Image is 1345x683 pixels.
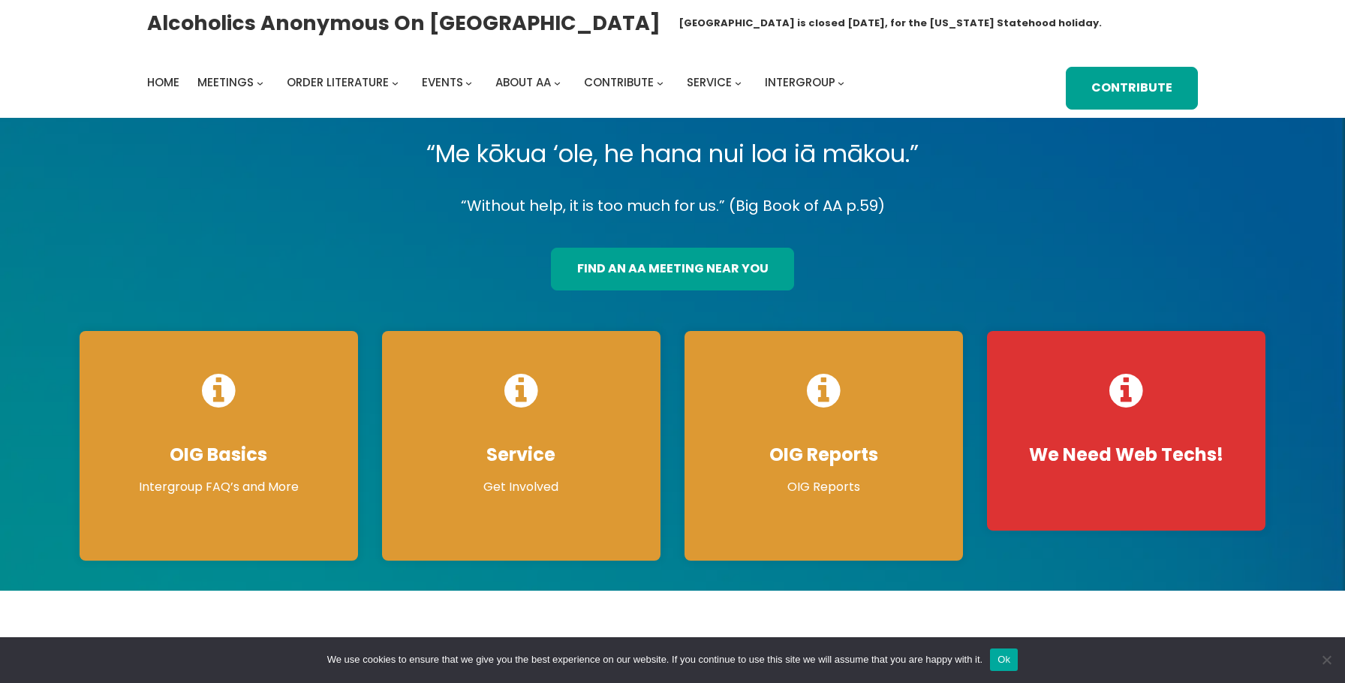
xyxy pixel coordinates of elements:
[584,74,654,90] span: Contribute
[838,80,844,86] button: Intergroup submenu
[700,444,948,466] h4: OIG Reports
[95,478,343,496] p: Intergroup FAQ’s and More
[495,72,551,93] a: About AA
[68,193,1278,219] p: “Without help, it is too much for us.” (Big Book of AA p.59)
[147,72,179,93] a: Home
[700,478,948,496] p: OIG Reports
[687,72,732,93] a: Service
[147,74,179,90] span: Home
[687,74,732,90] span: Service
[392,80,399,86] button: Order Literature submenu
[584,72,654,93] a: Contribute
[257,80,263,86] button: Meetings submenu
[1319,652,1334,667] span: No
[1066,67,1198,110] a: Contribute
[1002,444,1250,466] h4: We Need Web Techs!
[990,648,1018,671] button: Ok
[147,5,660,41] a: Alcoholics Anonymous on [GEOGRAPHIC_DATA]
[679,16,1102,31] h1: [GEOGRAPHIC_DATA] is closed [DATE], for the [US_STATE] Statehood holiday.
[551,248,793,290] a: find an aa meeting near you
[422,72,463,93] a: Events
[397,444,645,466] h4: Service
[765,74,835,90] span: Intergroup
[495,74,551,90] span: About AA
[765,72,835,93] a: Intergroup
[197,74,254,90] span: Meetings
[554,80,561,86] button: About AA submenu
[287,74,389,90] span: Order Literature
[422,74,463,90] span: Events
[735,80,742,86] button: Service submenu
[657,80,663,86] button: Contribute submenu
[147,72,850,93] nav: Intergroup
[465,80,472,86] button: Events submenu
[95,444,343,466] h4: OIG Basics
[397,478,645,496] p: Get Involved
[68,133,1278,175] p: “Me kōkua ‘ole, he hana nui loa iā mākou.”
[197,72,254,93] a: Meetings
[327,652,982,667] span: We use cookies to ensure that we give you the best experience on our website. If you continue to ...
